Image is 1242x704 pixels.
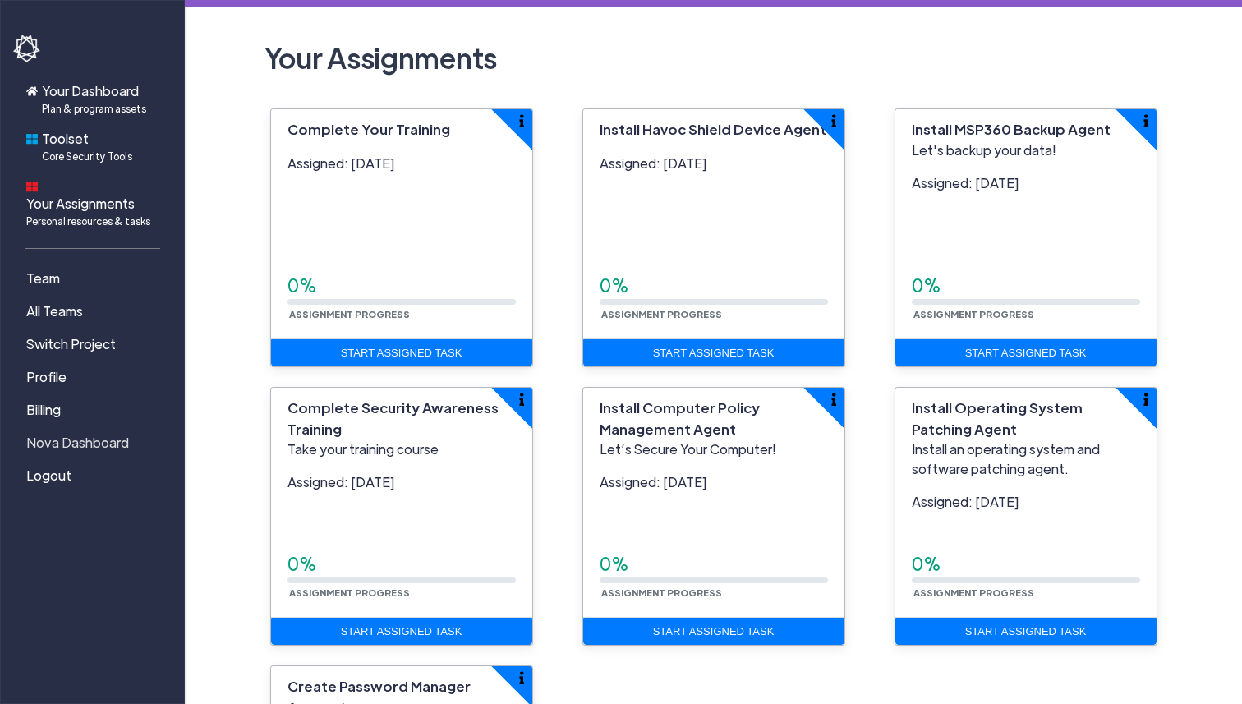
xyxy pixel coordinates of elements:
a: ToolsetCore Security Tools [13,122,177,170]
a: All Teams [13,295,177,328]
a: Your AssignmentsPersonal resources & tasks [13,170,177,235]
span: Your Assignments [26,194,150,228]
h2: Your Assignments [258,33,1170,82]
span: Switch Project [26,334,116,354]
small: Assignment Progress [600,308,724,320]
a: Start Assigned Task [895,339,1157,367]
img: foundations-icon.svg [26,133,38,145]
img: info-icon.svg [519,114,524,127]
a: Start Assigned Task [271,618,532,646]
a: Start Assigned Task [895,618,1157,646]
a: Start Assigned Task [271,339,532,367]
p: Assigned: [DATE] [912,173,1140,193]
div: 0% [912,273,1140,299]
div: 0% [600,273,828,299]
div: 0% [600,551,828,577]
p: Assigned: [DATE] [600,154,828,173]
span: Plan & program assets [42,101,146,116]
span: Install Operating System Patching Agent [912,398,1083,438]
p: Let's backup your data! [912,140,1140,160]
a: Start Assigned Task [583,618,844,646]
a: Billing [13,393,177,426]
a: Switch Project [13,328,177,361]
img: info-icon.svg [831,393,836,406]
small: Assignment Progress [287,587,412,598]
span: Team [26,269,60,288]
p: Assigned: [DATE] [287,154,516,173]
img: info-icon.svg [519,671,524,684]
img: info-icon.svg [1143,114,1148,127]
div: 0% [287,551,516,577]
span: Profile [26,367,67,387]
a: Your DashboardPlan & program assets [13,75,177,122]
span: Core Security Tools [42,149,132,163]
span: Install Computer Policy Management Agent [600,398,760,438]
span: Logout [26,466,71,485]
img: info-icon.svg [831,114,836,127]
small: Assignment Progress [912,308,1036,320]
small: Assignment Progress [287,308,412,320]
span: Complete Security Awareness Training [287,398,499,438]
a: Nova Dashboard [13,426,177,459]
a: Logout [13,459,177,492]
span: Install Havoc Shield Device Agent [600,120,826,138]
p: Install an operating system and software patching agent. [912,439,1140,479]
p: Assigned: [DATE] [912,492,1140,512]
p: Assigned: [DATE] [287,472,516,492]
div: 0% [287,273,516,299]
a: Profile [13,361,177,393]
a: Team [13,262,177,295]
small: Assignment Progress [600,587,724,598]
span: Your Dashboard [42,81,146,116]
span: Install MSP360 Backup Agent [912,120,1111,138]
span: Personal resources & tasks [26,214,150,228]
span: Toolset [42,129,132,163]
img: info-icon.svg [519,393,524,406]
span: Complete Your Training [287,120,450,138]
span: Billing [26,400,61,420]
img: home-icon.svg [26,85,38,97]
a: Start Assigned Task [583,339,844,367]
img: havoc-shield-logo-white.png [13,35,43,62]
img: info-icon.svg [1143,393,1148,406]
small: Assignment Progress [912,587,1036,598]
p: Let’s Secure Your Computer! [600,439,828,459]
div: 0% [912,551,1140,577]
p: Assigned: [DATE] [600,472,828,492]
p: Take your training course [287,439,516,459]
span: All Teams [26,301,83,321]
span: Nova Dashboard [26,433,129,453]
img: dashboard-icon.svg [26,181,38,192]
